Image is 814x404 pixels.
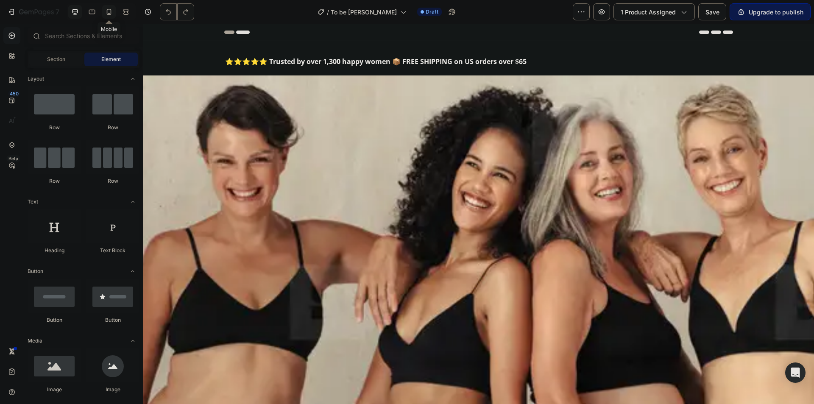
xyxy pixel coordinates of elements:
span: Toggle open [126,72,139,86]
iframe: Design area [143,24,814,404]
span: Toggle open [126,265,139,278]
button: Save [698,3,726,20]
button: Upgrade to publish [730,3,811,20]
span: Element [101,56,121,63]
span: Draft [426,8,438,16]
div: Row [86,124,139,131]
input: Search Sections & Elements [28,27,139,44]
span: To be [PERSON_NAME] [331,8,397,17]
span: Layout [28,75,44,83]
div: Open Intercom Messenger [785,362,806,383]
div: Button [86,316,139,324]
span: Toggle open [126,334,139,348]
div: Row [86,177,139,185]
span: Button [28,267,43,275]
div: Row [28,124,81,131]
div: Heading [28,247,81,254]
span: Toggle open [126,195,139,209]
div: Undo/Redo [160,3,194,20]
span: Media [28,337,42,345]
div: 450 [8,90,20,97]
span: Section [47,56,65,63]
span: / [327,8,329,17]
div: Image [86,386,139,393]
div: Text Block [86,247,139,254]
span: Save [705,8,719,16]
div: Upgrade to publish [737,8,803,17]
button: 1 product assigned [613,3,695,20]
div: Button [28,316,81,324]
div: Row [28,177,81,185]
div: Image [28,386,81,393]
div: Beta [6,155,20,162]
p: 7 [56,7,59,17]
span: Text [28,198,38,206]
button: 7 [3,3,63,20]
span: 1 product assigned [621,8,676,17]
